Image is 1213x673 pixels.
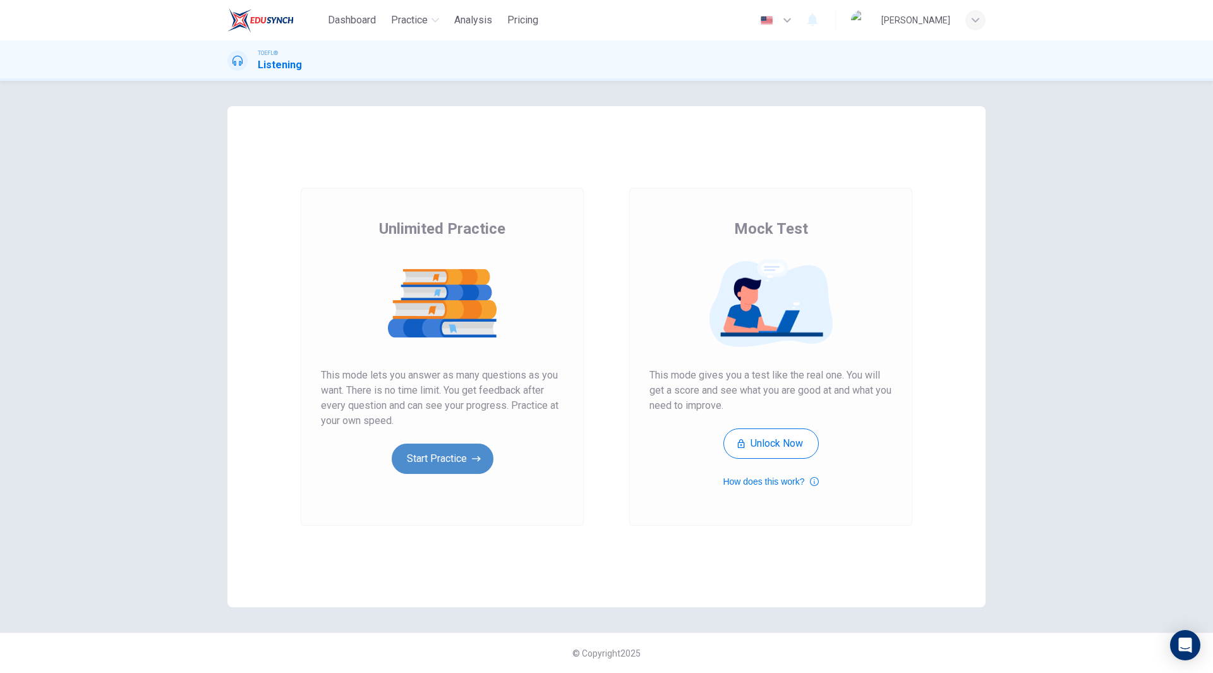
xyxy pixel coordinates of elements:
span: Unlimited Practice [379,219,505,239]
button: Unlock Now [723,428,819,459]
a: EduSynch logo [227,8,323,33]
img: EduSynch logo [227,8,294,33]
span: This mode lets you answer as many questions as you want. There is no time limit. You get feedback... [321,368,564,428]
div: Open Intercom Messenger [1170,630,1200,660]
button: How does this work? [723,474,818,489]
span: Practice [391,13,428,28]
h1: Listening [258,58,302,73]
button: Analysis [449,9,497,32]
button: Start Practice [392,444,493,474]
span: Mock Test [734,219,808,239]
button: Practice [386,9,444,32]
span: © Copyright 2025 [572,648,641,658]
img: Profile picture [851,10,871,30]
span: Analysis [454,13,492,28]
button: Dashboard [323,9,381,32]
span: TOEFL® [258,49,278,58]
span: Dashboard [328,13,376,28]
span: This mode gives you a test like the real one. You will get a score and see what you are good at a... [649,368,892,413]
div: [PERSON_NAME] [881,13,950,28]
button: Pricing [502,9,543,32]
span: Pricing [507,13,538,28]
img: en [759,16,775,25]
